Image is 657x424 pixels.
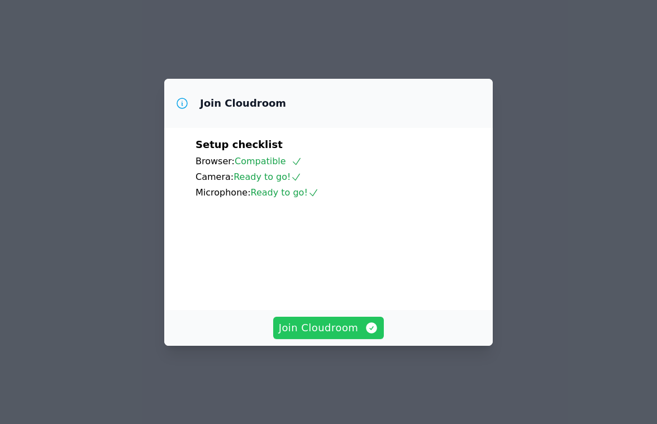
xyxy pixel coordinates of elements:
[273,317,384,339] button: Join Cloudroom
[200,97,286,110] h3: Join Cloudroom
[196,156,235,166] span: Browser:
[196,187,251,198] span: Microphone:
[251,187,319,198] span: Ready to go!
[235,156,302,166] span: Compatible
[234,171,302,182] span: Ready to go!
[279,320,379,336] span: Join Cloudroom
[196,139,283,150] span: Setup checklist
[196,171,234,182] span: Camera:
